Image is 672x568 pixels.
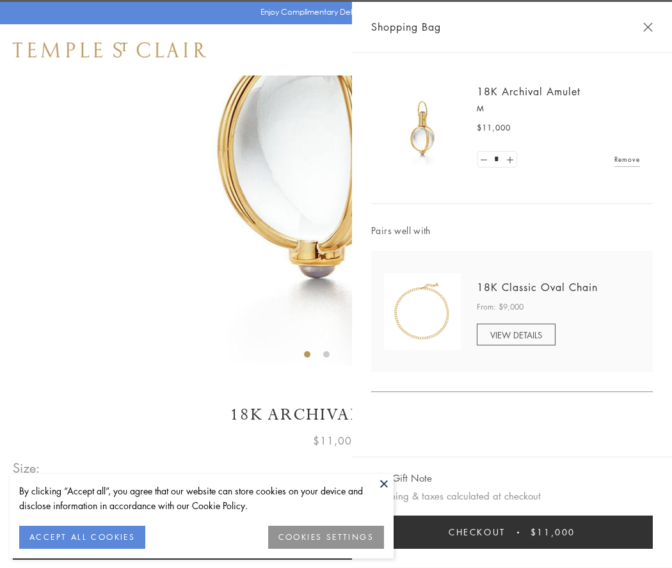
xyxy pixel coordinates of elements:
[13,42,206,58] img: Temple St. Clair
[643,22,653,32] button: Close Shopping Bag
[371,19,441,35] span: Shopping Bag
[477,84,580,99] a: 18K Archival Amulet
[13,457,41,478] span: Size:
[371,470,432,486] button: Add Gift Note
[477,301,524,313] span: From: $9,000
[384,273,461,350] img: N88865-OV18
[503,152,516,168] a: Set quantity to 2
[268,526,384,549] button: COOKIES SETTINGS
[371,516,653,549] button: Checkout $11,000
[260,6,406,19] p: Enjoy Complimentary Delivery & Returns
[371,223,653,238] span: Pairs well with
[477,122,511,134] span: $11,000
[19,484,384,513] div: By clicking “Accept all”, you agree that our website can store cookies on your device and disclos...
[614,152,640,166] a: Remove
[449,525,506,539] span: Checkout
[13,404,659,426] h1: 18K Archival Amulet
[477,280,598,294] a: 18K Classic Oval Chain
[371,488,653,504] p: Shipping & taxes calculated at checkout
[477,152,490,168] a: Set quantity to 0
[477,324,556,345] a: VIEW DETAILS
[384,90,461,166] img: 18K Archival Amulet
[19,526,145,549] button: ACCEPT ALL COOKIES
[531,525,575,539] span: $11,000
[477,102,640,115] p: M
[313,432,359,449] span: $11,000
[490,329,542,341] span: VIEW DETAILS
